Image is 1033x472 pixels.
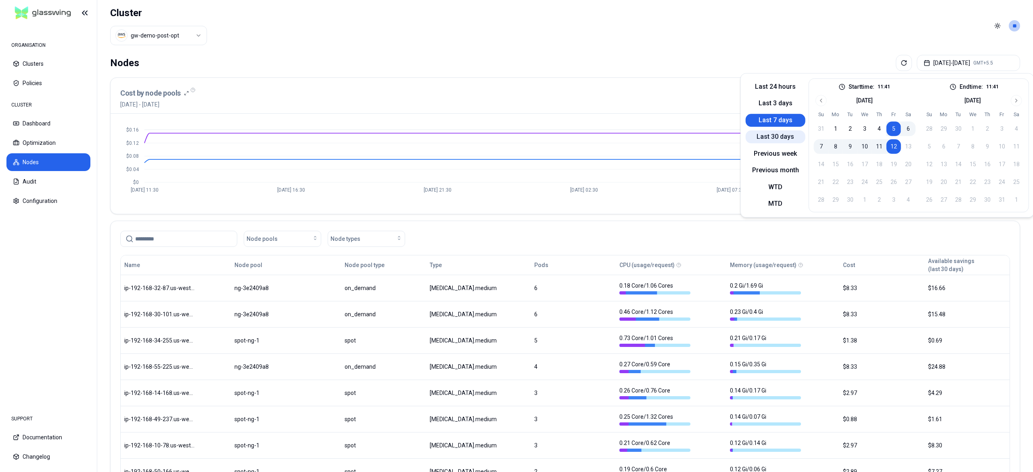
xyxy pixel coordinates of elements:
[6,74,90,92] button: Policies
[430,336,527,345] div: t3.medium
[746,198,805,211] button: MTD
[345,257,385,273] button: Node pool type
[234,441,305,449] div: spot-ng-1
[234,284,305,292] div: ng-3e2409a8
[922,111,937,118] th: Sunday
[6,192,90,210] button: Configuration
[430,257,442,273] button: Type
[124,310,195,318] div: ip-192-168-30-101.us-west-1.compute.internal
[928,257,974,273] div: Available savings (last 30 days)
[730,413,801,426] div: 0.14 Gi / 0.07 Gi
[6,153,90,171] button: Nodes
[1011,95,1022,106] button: Go to next month
[124,257,140,273] button: Name
[124,284,195,292] div: ip-192-168-32-87.us-west-1.compute.internal
[730,360,801,373] div: 0.15 Gi / 0.35 Gi
[131,31,179,40] div: gw-demo-post-opt
[234,363,305,371] div: ng-3e2409a8
[746,97,805,110] button: Last 3 days
[131,187,159,193] tspan: [DATE] 11:30
[843,441,921,449] div: $2.97
[6,448,90,466] button: Changelog
[966,111,980,118] th: Wednesday
[6,428,90,446] button: Documentation
[126,127,139,133] tspan: $0.16
[857,111,872,118] th: Wednesday
[730,439,801,452] div: 0.12 Gi / 0.14 Gi
[619,334,690,347] div: 0.73 Core / 1.01 Cores
[849,84,874,90] label: Start time:
[345,310,422,318] div: on_demand
[430,310,527,318] div: t3.medium
[814,111,828,118] th: Sunday
[746,147,805,160] button: Previous week
[730,257,797,273] button: Memory (usage/request)
[872,111,887,118] th: Thursday
[126,167,139,172] tspan: $0.04
[746,181,805,194] button: WTD
[746,80,805,93] button: Last 24 hours
[277,187,305,193] tspan: [DATE] 16:30
[746,114,805,127] button: Last 7 days
[928,415,1006,423] div: $1.61
[843,336,921,345] div: $1.38
[843,139,857,154] button: 9
[424,187,452,193] tspan: [DATE] 21:30
[126,140,139,146] tspan: $0.12
[345,284,422,292] div: on_demand
[857,139,872,154] button: 10
[328,231,405,247] button: Node types
[746,164,805,177] button: Previous month
[917,55,1020,71] button: [DATE]-[DATE]GMT+5.5
[534,441,612,449] div: 3
[534,363,612,371] div: 4
[717,187,744,193] tspan: [DATE] 07:30
[430,415,527,423] div: t3.medium
[619,413,690,426] div: 0.25 Core / 1.32 Cores
[843,257,855,273] button: Cost
[887,121,901,136] button: 5
[534,257,548,273] button: Pods
[730,308,801,321] div: 0.23 Gi / 0.4 Gi
[430,363,527,371] div: t3.medium
[814,121,828,136] button: 31
[120,100,189,109] span: [DATE] - [DATE]
[345,336,422,345] div: spot
[234,310,305,318] div: ng-3e2409a8
[928,336,1006,345] div: $0.69
[6,37,90,53] div: ORGANISATION
[857,121,872,136] button: 3
[534,310,612,318] div: 6
[6,134,90,152] button: Optimization
[1009,111,1024,118] th: Saturday
[730,334,801,347] div: 0.21 Gi / 0.17 Gi
[828,111,843,118] th: Monday
[110,26,207,45] button: Select a value
[570,187,598,193] tspan: [DATE] 02:30
[928,363,1006,371] div: $24.88
[843,121,857,136] button: 2
[816,95,827,106] button: Go to previous month
[746,131,805,144] button: Last 30 days
[887,111,901,118] th: Friday
[619,308,690,321] div: 0.46 Core / 1.12 Cores
[872,139,887,154] button: 11
[619,386,690,399] div: 0.26 Core / 0.76 Core
[843,111,857,118] th: Tuesday
[534,415,612,423] div: 3
[730,282,801,294] div: 0.2 Gi / 1.69 Gi
[133,180,139,185] tspan: $0
[126,153,139,159] tspan: $0.08
[619,360,690,373] div: 0.27 Core / 0.59 Core
[928,389,1006,397] div: $4.29
[110,6,207,19] h1: Cluster
[330,235,360,243] span: Node types
[124,389,195,397] div: ip-192-168-14-168.us-west-1.compute.internal
[124,441,195,449] div: ip-192-168-10-78.us-west-1.compute.internal
[244,231,321,247] button: Node pools
[843,284,921,292] div: $8.33
[951,111,966,118] th: Tuesday
[124,336,195,345] div: ip-192-168-34-255.us-west-1.compute.internal
[12,4,74,23] img: GlassWing
[117,31,125,40] img: aws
